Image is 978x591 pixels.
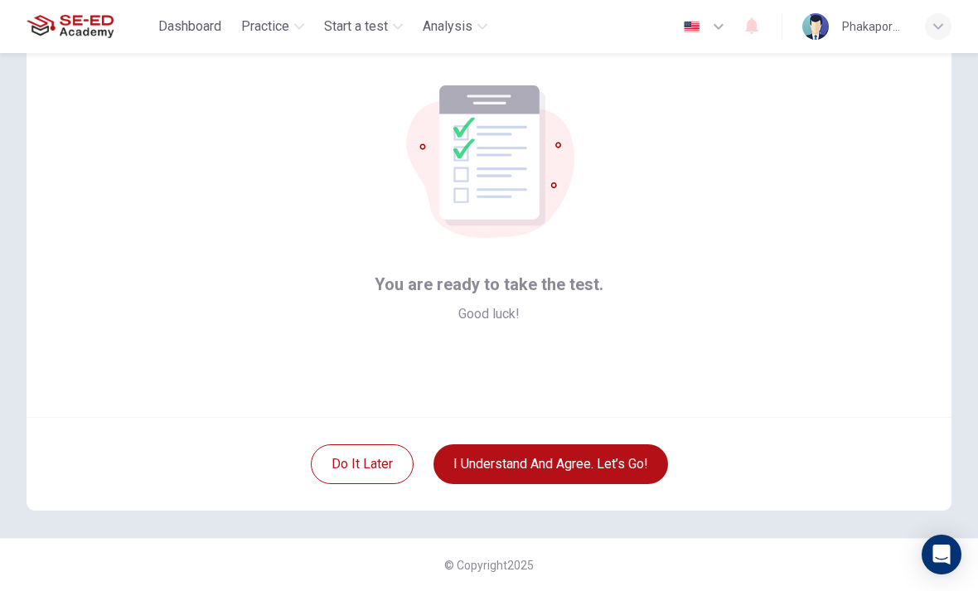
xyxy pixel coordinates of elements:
img: SE-ED Academy logo [27,10,114,43]
div: Open Intercom Messenger [922,535,961,574]
span: You are ready to take the test. [375,271,603,298]
span: Good luck! [458,304,520,324]
img: Profile picture [802,13,829,40]
button: Start a test [317,12,409,41]
span: Practice [241,17,289,36]
div: Phakaporn Phaengthai [842,17,905,36]
button: Dashboard [152,12,228,41]
span: Dashboard [158,17,221,36]
a: SE-ED Academy logo [27,10,152,43]
button: Practice [235,12,311,41]
button: Analysis [416,12,494,41]
span: © Copyright 2025 [444,559,534,572]
span: Start a test [324,17,388,36]
button: Do it later [311,444,414,484]
span: Analysis [423,17,472,36]
button: I understand and agree. Let’s go! [433,444,668,484]
img: en [681,21,702,33]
